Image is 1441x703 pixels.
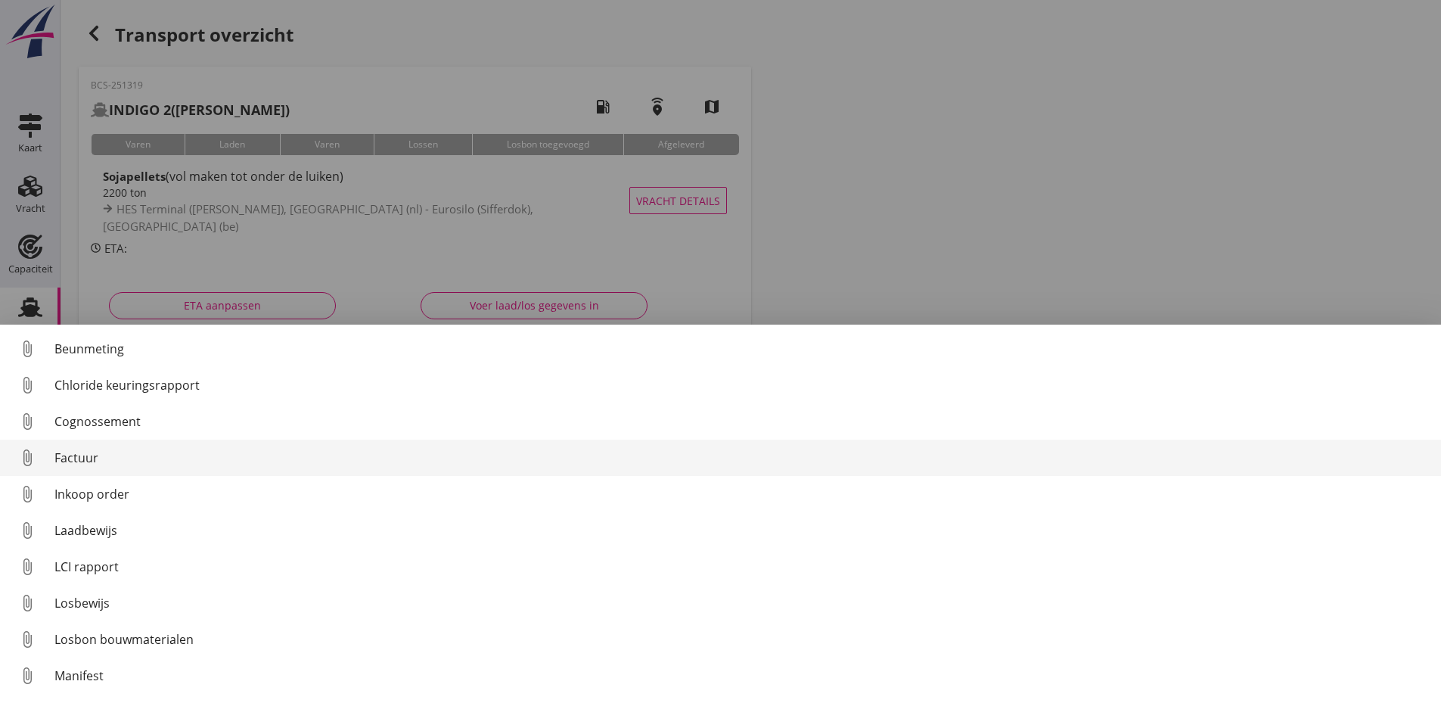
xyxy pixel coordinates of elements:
[54,630,1429,649] div: Losbon bouwmaterialen
[54,412,1429,431] div: Cognossement
[15,482,39,506] i: attach_file
[15,555,39,579] i: attach_file
[54,667,1429,685] div: Manifest
[15,446,39,470] i: attach_file
[54,340,1429,358] div: Beunmeting
[15,627,39,652] i: attach_file
[15,591,39,615] i: attach_file
[54,594,1429,612] div: Losbewijs
[15,518,39,543] i: attach_file
[54,449,1429,467] div: Factuur
[15,664,39,688] i: attach_file
[54,558,1429,576] div: LCI rapport
[54,485,1429,503] div: Inkoop order
[54,376,1429,394] div: Chloride keuringsrapport
[15,409,39,434] i: attach_file
[15,337,39,361] i: attach_file
[15,373,39,397] i: attach_file
[54,521,1429,540] div: Laadbewijs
